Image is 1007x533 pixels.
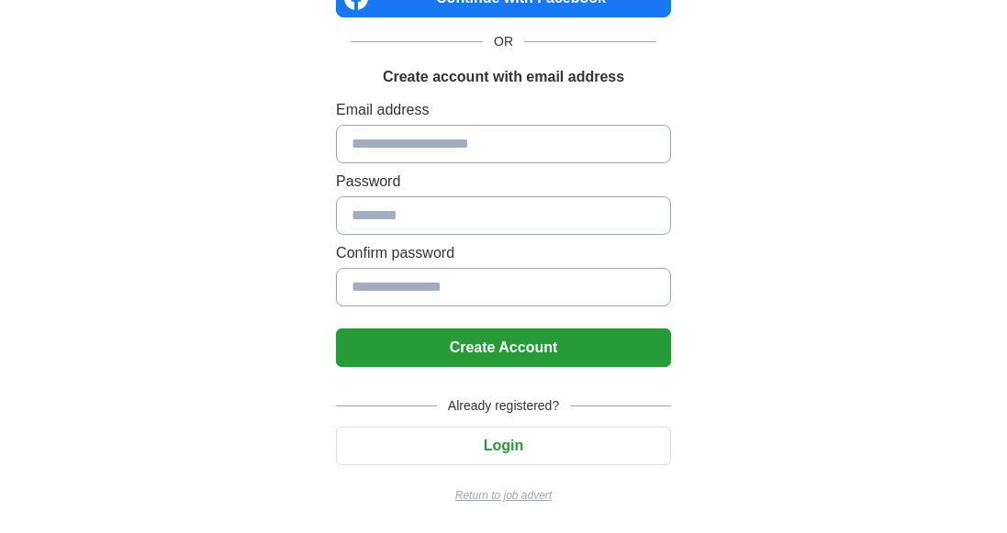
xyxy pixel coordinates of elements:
label: Email address [336,99,671,121]
h1: Create account with email address [383,66,624,88]
button: Login [336,427,671,465]
a: Return to job advert [336,487,671,504]
label: Confirm password [336,242,671,264]
a: Login [336,438,671,453]
span: OR [483,32,524,51]
span: Already registered? [437,396,570,416]
button: Create Account [336,328,671,367]
label: Password [336,171,671,193]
